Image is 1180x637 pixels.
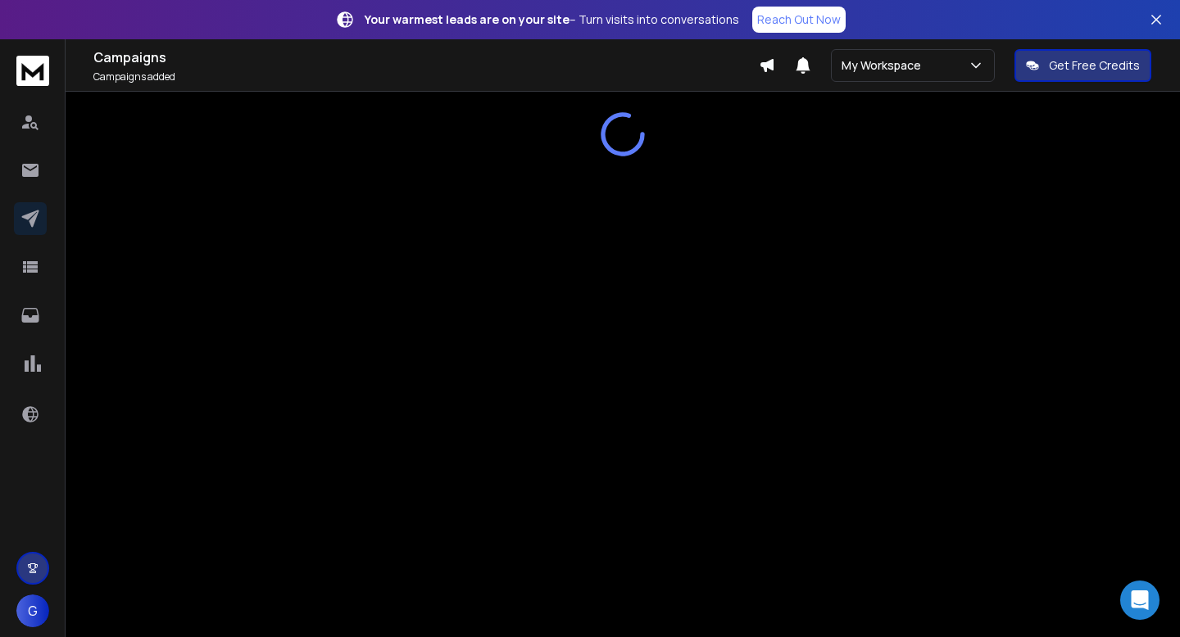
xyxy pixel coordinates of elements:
[16,594,49,627] button: G
[365,11,739,28] p: – Turn visits into conversations
[93,70,759,84] p: Campaigns added
[757,11,841,28] p: Reach Out Now
[1120,581,1160,620] div: Open Intercom Messenger
[752,7,846,33] a: Reach Out Now
[16,56,49,86] img: logo
[365,11,570,27] strong: Your warmest leads are on your site
[93,47,759,67] h1: Campaigns
[1049,57,1140,74] p: Get Free Credits
[842,57,928,74] p: My Workspace
[1014,49,1151,82] button: Get Free Credits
